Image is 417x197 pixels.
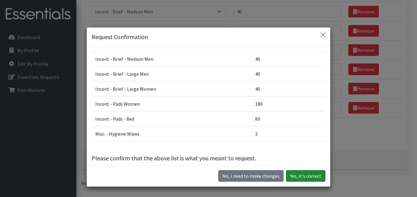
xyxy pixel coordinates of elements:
[92,111,252,126] td: Incont - Pads - Bed
[92,97,252,111] td: Incont - Pads Women
[318,30,328,40] button: Close
[286,170,325,182] button: Yes, it's correct
[252,67,325,82] td: 40
[252,126,325,141] td: 2
[92,67,252,82] td: Incont - Brief - Large Men
[252,82,325,97] td: 40
[92,32,148,42] h5: Request Confirmation
[218,170,284,182] button: No I need to make changes
[92,154,325,163] p: Please confirm that the above list is what you meant to request.
[92,52,252,67] td: Incont - Brief - Medium Men
[92,126,252,141] td: Misc. - Hygiene Wipes
[252,111,325,126] td: 60
[252,52,325,67] td: 40
[92,82,252,97] td: Incont - Brief - Large Women
[252,97,325,111] td: 180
